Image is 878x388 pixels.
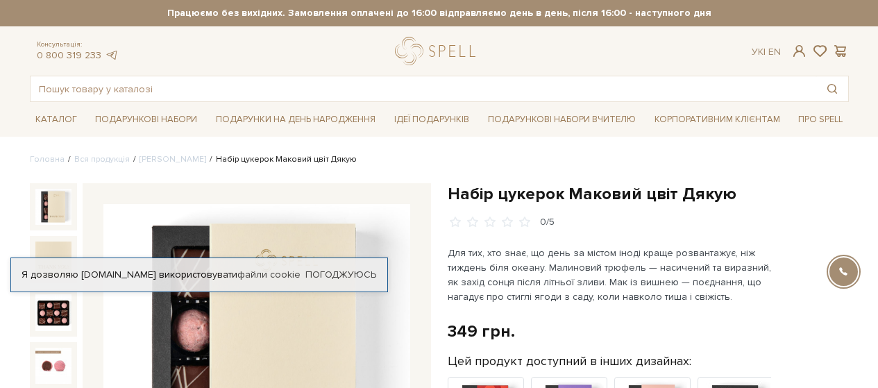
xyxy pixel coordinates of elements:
input: Пошук товару у каталозі [31,76,816,101]
div: Ук [752,46,781,58]
img: Набір цукерок Маковий цвіт Дякую [35,189,71,225]
img: Набір цукерок Маковий цвіт Дякую [35,348,71,384]
a: telegram [105,49,119,61]
a: файли cookie [237,269,301,280]
img: Набір цукерок Маковий цвіт Дякую [35,294,71,330]
li: Набір цукерок Маковий цвіт Дякую [206,153,357,166]
a: Ідеї подарунків [389,109,475,130]
p: Для тих, хто знає, що день за містом іноді краще розвантажує, ніж тиждень біля океану. Малиновий ... [448,246,773,304]
div: 349 грн. [448,321,515,342]
div: 0/5 [540,216,555,229]
a: Погоджуюсь [305,269,376,281]
a: 0 800 319 233 [37,49,101,61]
span: | [763,46,766,58]
img: Набір цукерок Маковий цвіт Дякую [35,242,71,278]
h1: Набір цукерок Маковий цвіт Дякую [448,183,849,205]
a: Вся продукція [74,154,130,165]
a: Про Spell [793,109,848,130]
a: [PERSON_NAME] [140,154,206,165]
a: Подарункові набори Вчителю [482,108,641,131]
a: logo [395,37,482,65]
a: Подарунки на День народження [210,109,381,130]
a: Каталог [30,109,83,130]
strong: Працюємо без вихідних. Замовлення оплачені до 16:00 відправляємо день в день, після 16:00 - насту... [30,7,849,19]
a: Корпоративним клієнтам [649,109,786,130]
a: Подарункові набори [90,109,203,130]
button: Пошук товару у каталозі [816,76,848,101]
div: Я дозволяю [DOMAIN_NAME] використовувати [11,269,387,281]
label: Цей продукт доступний в інших дизайнах: [448,353,691,369]
span: Консультація: [37,40,119,49]
a: Головна [30,154,65,165]
a: En [768,46,781,58]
